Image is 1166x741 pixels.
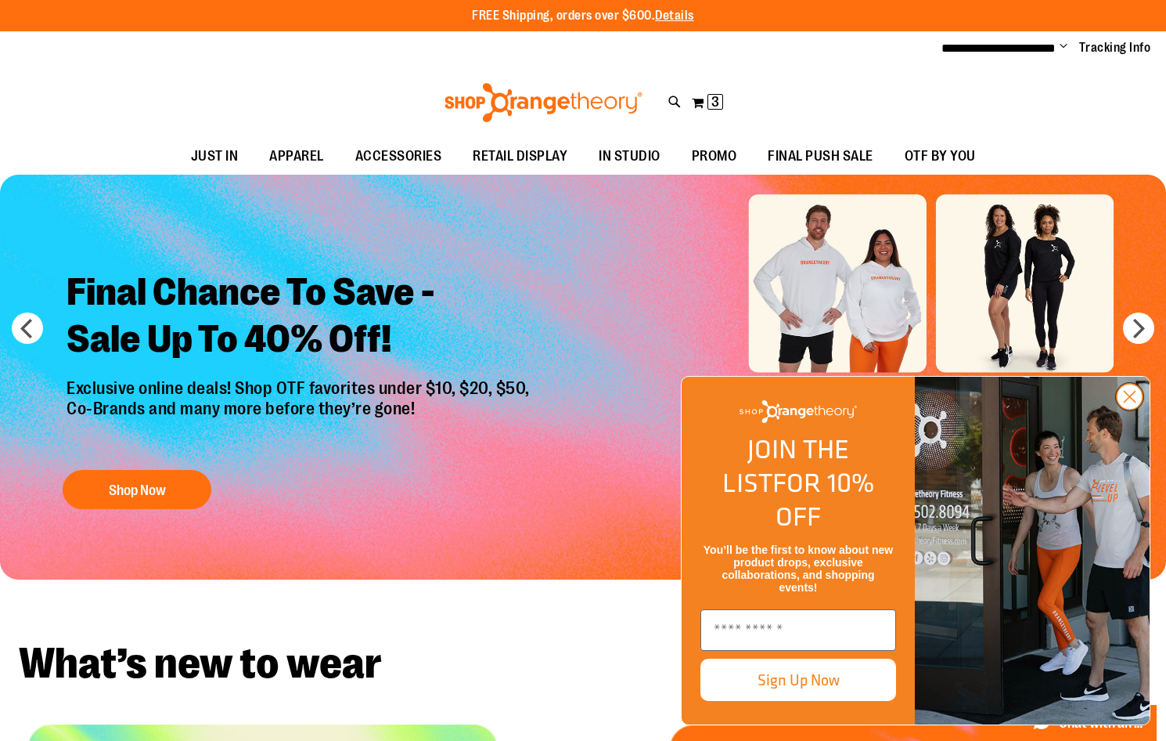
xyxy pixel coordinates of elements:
[19,642,1147,685] h2: What’s new to wear
[55,257,545,518] a: Final Chance To Save -Sale Up To 40% Off! Exclusive online deals! Shop OTF favorites under $10, $...
[722,429,849,502] span: JOIN THE LIST
[355,139,442,174] span: ACCESSORIES
[269,139,324,174] span: APPAREL
[711,94,719,110] span: 3
[473,139,567,174] span: RETAIL DISPLAY
[700,659,896,701] button: Sign Up Now
[704,544,893,594] span: You’ll be the first to know about new product drops, exclusive collaborations, and shopping events!
[12,313,43,344] button: prev
[676,139,753,175] a: PROMO
[655,9,694,23] a: Details
[692,139,737,174] span: PROMO
[599,139,660,174] span: IN STUDIO
[772,463,874,536] span: FOR 10% OFF
[1079,39,1151,56] a: Tracking Info
[340,139,458,175] a: ACCESSORIES
[55,378,545,455] p: Exclusive online deals! Shop OTF favorites under $10, $20, $50, Co-Brands and many more before th...
[442,83,645,122] img: Shop Orangetheory
[700,609,896,651] input: Enter email
[1060,40,1067,56] button: Account menu
[583,139,676,175] a: IN STUDIO
[752,139,889,175] a: FINAL PUSH SALE
[63,470,211,509] button: Shop Now
[55,257,545,378] h2: Final Chance To Save - Sale Up To 40% Off!
[175,139,254,175] a: JUST IN
[665,360,1166,741] div: FLYOUT Form
[191,139,239,174] span: JUST IN
[889,139,991,175] a: OTF BY YOU
[1115,382,1144,411] button: Close dialog
[768,139,873,174] span: FINAL PUSH SALE
[254,139,340,175] a: APPAREL
[1123,313,1154,344] button: next
[905,139,976,174] span: OTF BY YOU
[457,139,583,175] a: RETAIL DISPLAY
[740,400,857,423] img: Shop Orangetheory
[915,377,1150,725] img: Shop Orangtheory
[472,7,694,25] p: FREE Shipping, orders over $600.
